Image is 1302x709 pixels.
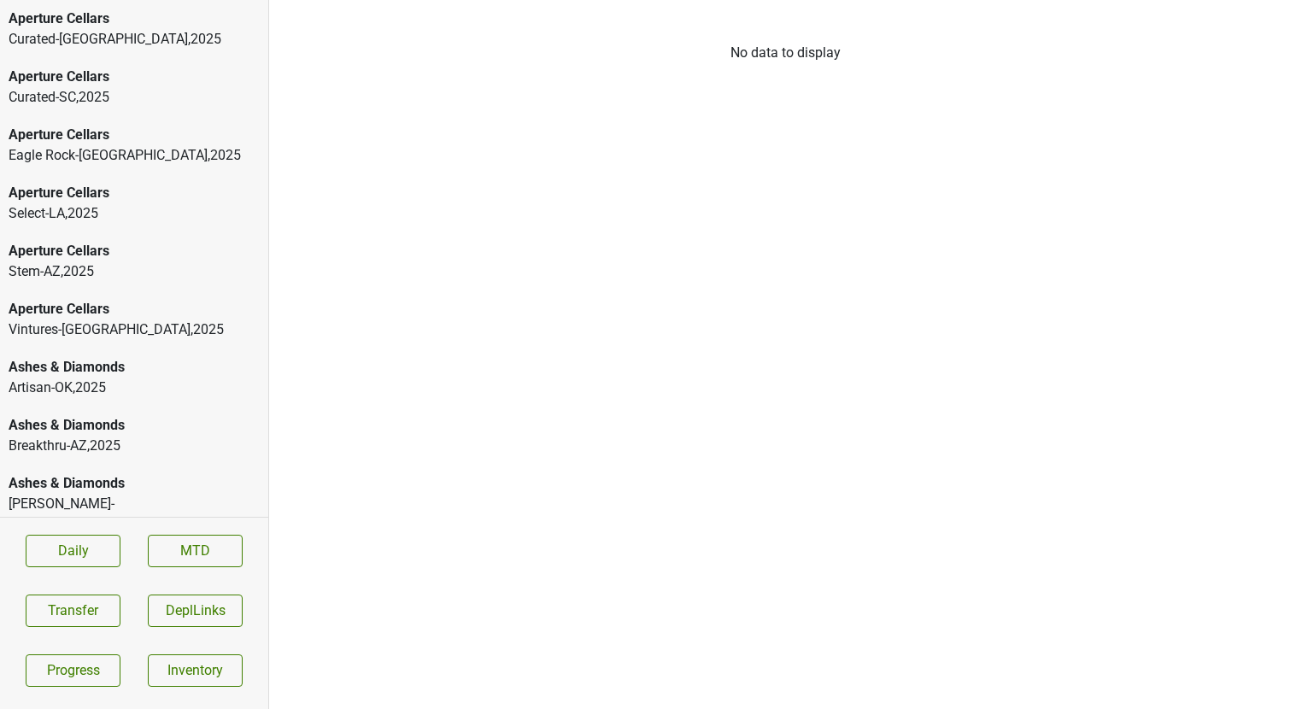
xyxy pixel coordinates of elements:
[9,183,260,203] div: Aperture Cellars
[9,203,260,224] div: Select-LA , 2025
[9,241,260,261] div: Aperture Cellars
[9,29,260,50] div: Curated-[GEOGRAPHIC_DATA] , 2025
[148,654,243,687] a: Inventory
[9,319,260,340] div: Vintures-[GEOGRAPHIC_DATA] , 2025
[26,535,120,567] a: Daily
[9,125,260,145] div: Aperture Cellars
[148,595,243,627] button: DeplLinks
[9,87,260,108] div: Curated-SC , 2025
[26,595,120,627] button: Transfer
[9,494,260,535] div: [PERSON_NAME]-[GEOGRAPHIC_DATA] , 2025
[9,261,260,282] div: Stem-AZ , 2025
[9,436,260,456] div: Breakthru-AZ , 2025
[9,9,260,29] div: Aperture Cellars
[9,67,260,87] div: Aperture Cellars
[148,535,243,567] a: MTD
[9,299,260,319] div: Aperture Cellars
[9,145,260,166] div: Eagle Rock-[GEOGRAPHIC_DATA] , 2025
[9,415,260,436] div: Ashes & Diamonds
[26,654,120,687] a: Progress
[269,43,1302,63] div: No data to display
[9,473,260,494] div: Ashes & Diamonds
[9,378,260,398] div: Artisan-OK , 2025
[9,357,260,378] div: Ashes & Diamonds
